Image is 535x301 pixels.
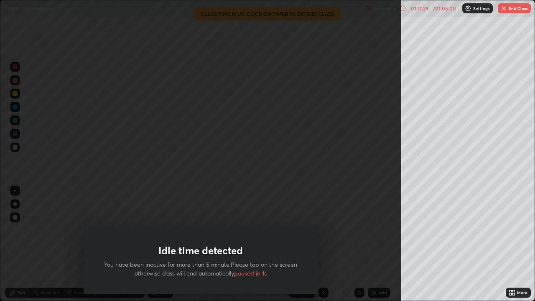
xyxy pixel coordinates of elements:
div: / 01:05:00 [431,6,457,11]
img: class-settings-icons [465,5,471,12]
button: End Class [498,3,531,13]
h1: Idle time detected [158,245,243,257]
p: Settings [473,6,489,10]
div: More [517,291,527,295]
span: paused in 1s [234,269,267,277]
img: end-class-cross [500,5,507,12]
p: You have been inactive for more than 5 minute.Please tap on the screen otherwise class will end a... [104,260,298,278]
div: 01:11:29 [408,6,431,11]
